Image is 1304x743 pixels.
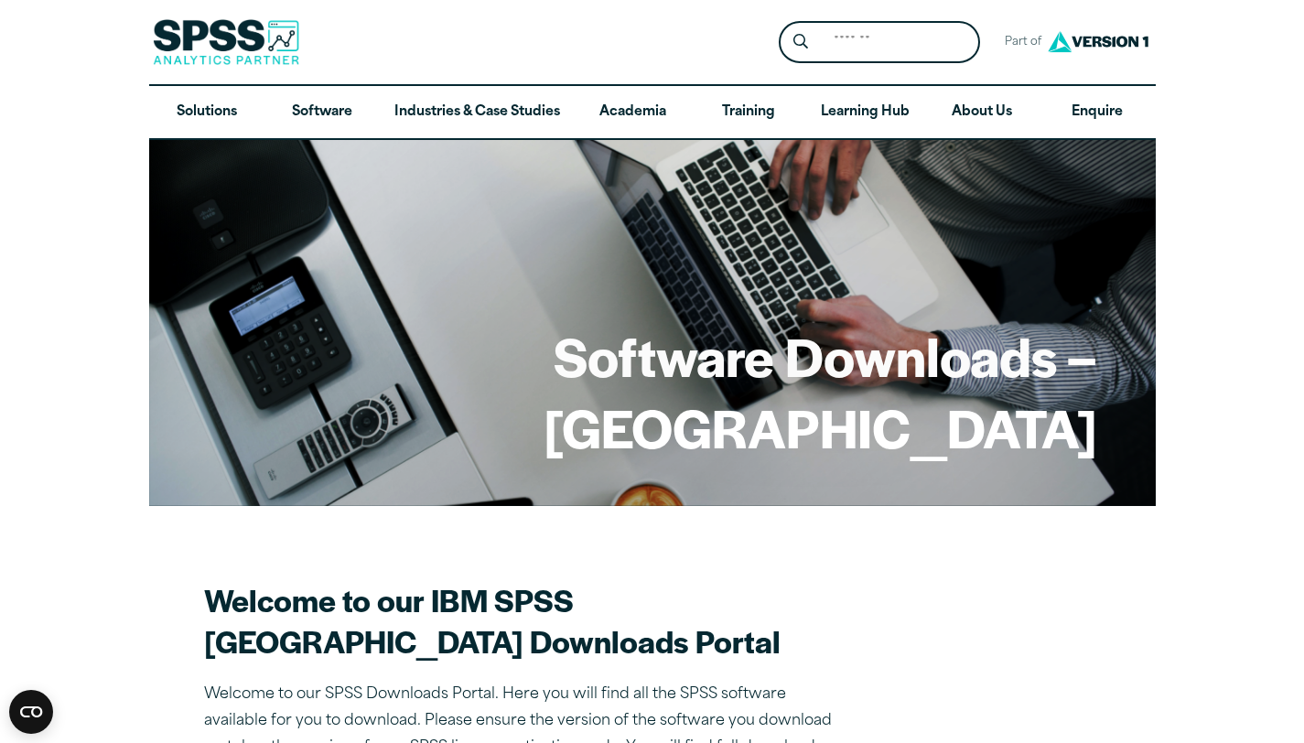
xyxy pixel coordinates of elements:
[264,86,380,139] a: Software
[575,86,690,139] a: Academia
[204,579,845,662] h2: Welcome to our IBM SPSS [GEOGRAPHIC_DATA] Downloads Portal
[779,21,980,64] form: Site Header Search Form
[208,320,1097,462] h1: Software Downloads – [GEOGRAPHIC_DATA]
[690,86,805,139] a: Training
[153,19,299,65] img: SPSS Analytics Partner
[149,86,1156,139] nav: Desktop version of site main menu
[793,34,808,49] svg: Search magnifying glass icon
[806,86,924,139] a: Learning Hub
[1043,25,1153,59] img: Version1 Logo
[783,26,817,59] button: Search magnifying glass icon
[149,86,264,139] a: Solutions
[1040,86,1155,139] a: Enquire
[380,86,575,139] a: Industries & Case Studies
[924,86,1040,139] a: About Us
[9,690,53,734] button: Open CMP widget
[995,29,1043,56] span: Part of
